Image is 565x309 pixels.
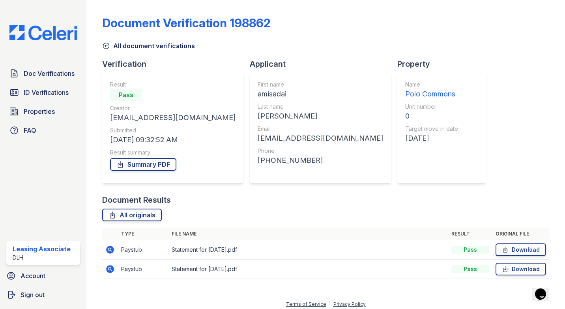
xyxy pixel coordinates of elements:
[405,133,458,144] div: [DATE]
[333,301,366,307] a: Privacy Policy
[405,125,458,133] div: Target move in date
[102,194,171,205] div: Document Results
[110,104,236,112] div: Creator
[258,125,383,133] div: Email
[451,246,489,254] div: Pass
[13,244,71,254] div: Leasing Associate
[3,268,83,284] a: Account
[258,111,383,122] div: [PERSON_NAME]
[6,122,80,138] a: FAQ
[21,290,45,300] span: Sign out
[21,271,45,281] span: Account
[102,58,250,70] div: Verification
[405,111,458,122] div: 0
[13,254,71,262] div: DLH
[110,81,236,89] div: Result
[110,158,176,171] a: Summary PDF
[24,69,75,78] span: Doc Verifications
[532,277,557,301] iframe: chat widget
[110,126,236,134] div: Submitted
[6,85,80,100] a: ID Verifications
[258,103,383,111] div: Last name
[168,260,448,279] td: Statement for [DATE].pdf
[3,25,83,40] img: CE_Logo_Blue-a8612792a0a2168367f1c8372b55b34899dd931a85d93a1a3d3e32e68fde9ad4.png
[102,16,271,30] div: Document Verification 198862
[110,112,236,123] div: [EMAIL_ADDRESS][DOMAIN_NAME]
[451,265,489,273] div: Pass
[6,66,80,81] a: Doc Verifications
[492,228,549,240] th: Original file
[250,58,397,70] div: Applicant
[24,126,36,135] span: FAQ
[329,301,331,307] div: |
[6,104,80,119] a: Properties
[405,103,458,111] div: Unit number
[258,155,383,166] div: [PHONE_NUMBER]
[168,228,448,240] th: File name
[258,89,383,100] div: amisadai
[118,228,168,240] th: Type
[286,301,326,307] a: Terms of Service
[102,41,195,51] a: All document verifications
[405,81,458,89] div: Name
[258,133,383,144] div: [EMAIL_ADDRESS][DOMAIN_NAME]
[24,107,55,116] span: Properties
[24,88,69,97] span: ID Verifications
[405,81,458,100] a: Name Polo Commons
[496,263,546,275] a: Download
[258,81,383,89] div: First name
[3,287,83,303] a: Sign out
[448,228,492,240] th: Result
[258,147,383,155] div: Phone
[405,89,458,100] div: Polo Commons
[118,240,168,260] td: Paystub
[397,58,492,70] div: Property
[168,240,448,260] td: Statement for [DATE].pdf
[496,243,546,256] a: Download
[110,149,236,156] div: Result summary
[110,134,236,145] div: [DATE] 09:32:52 AM
[118,260,168,279] td: Paystub
[102,209,162,221] a: All originals
[110,89,142,101] div: Pass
